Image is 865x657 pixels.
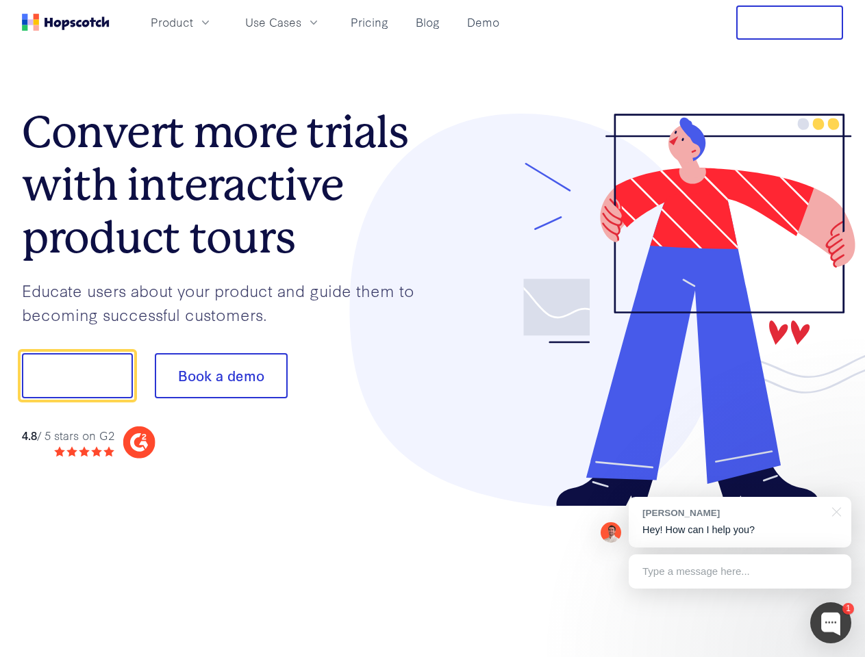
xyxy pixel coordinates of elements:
div: Type a message here... [629,554,851,589]
div: / 5 stars on G2 [22,427,114,444]
span: Use Cases [245,14,301,31]
a: Home [22,14,110,31]
h1: Convert more trials with interactive product tours [22,106,433,263]
p: Hey! How can I help you? [642,523,838,537]
div: 1 [842,603,854,615]
button: Product [142,11,221,34]
button: Use Cases [237,11,329,34]
a: Demo [462,11,505,34]
button: Show me! [22,353,133,398]
button: Book a demo [155,353,288,398]
strong: 4.8 [22,427,37,443]
button: Free Trial [736,5,843,40]
span: Product [151,14,193,31]
div: [PERSON_NAME] [642,506,824,519]
a: Pricing [345,11,394,34]
p: Educate users about your product and guide them to becoming successful customers. [22,279,433,326]
a: Blog [410,11,445,34]
img: Mark Spera [601,522,621,543]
